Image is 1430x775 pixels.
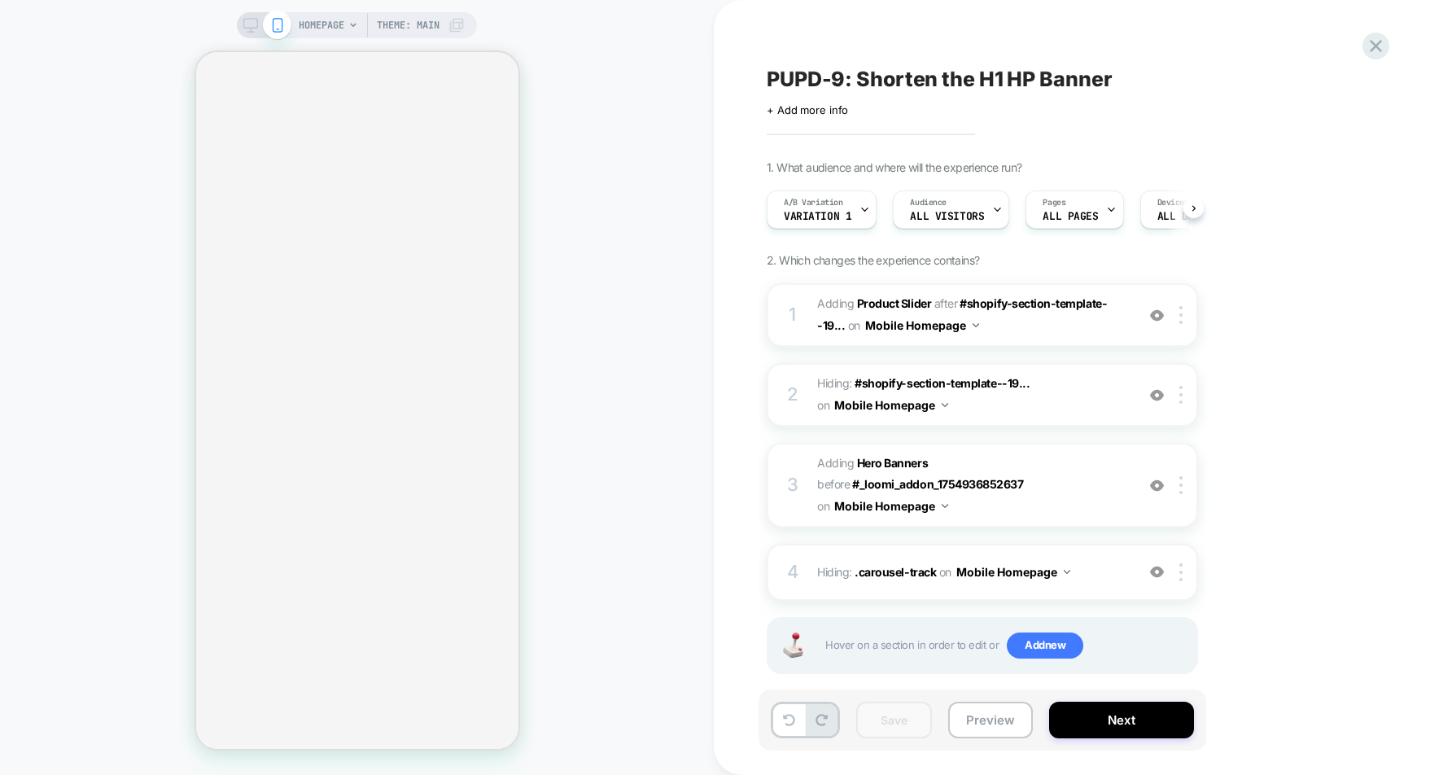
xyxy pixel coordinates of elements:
b: Hero Banners [857,456,928,470]
button: Mobile Homepage [865,313,979,337]
img: down arrow [1064,570,1070,574]
span: Theme: MAIN [377,12,439,38]
img: close [1179,306,1183,324]
div: 2 [785,379,801,411]
button: Save [856,702,932,738]
div: 3 [785,469,801,501]
button: Mobile Homepage [834,494,948,518]
img: Joystick [776,633,809,658]
span: on [848,315,860,335]
b: Product Slider [857,296,931,310]
span: Hover on a section in order to edit or [825,633,1188,659]
img: close [1179,563,1183,581]
img: crossed eye [1150,309,1164,322]
img: close [1179,386,1183,404]
span: on [817,496,829,516]
span: Hiding : [817,373,1127,417]
span: PUPD-9: Shorten the H1 HP Banner [767,67,1112,91]
img: close [1179,476,1183,494]
span: Pages [1043,197,1065,208]
span: #shopify-section-template--19... [817,296,1107,332]
span: Audience [910,197,947,208]
button: Preview [948,702,1033,738]
span: HOMEPAGE [299,12,344,38]
div: 1 [785,299,801,331]
span: BEFORE [817,477,850,491]
span: 1. What audience and where will the experience run? [767,160,1021,174]
button: Mobile Homepage [956,560,1070,584]
span: Hiding : [817,560,1127,584]
button: Next [1049,702,1194,738]
span: #_loomi_addon_1754936852637 [852,477,1023,491]
span: ALL DEVICES [1157,211,1225,222]
img: down arrow [942,504,948,508]
span: + Add more info [767,103,848,116]
span: #shopify-section-template--19... [855,376,1030,390]
span: Devices [1157,197,1189,208]
span: Adding [817,456,928,470]
span: AFTER [934,296,958,310]
span: 2. Which changes the experience contains? [767,253,979,267]
span: on [939,562,951,582]
span: Adding [817,296,931,310]
div: 4 [785,556,801,589]
img: crossed eye [1150,565,1164,579]
span: Variation 1 [784,211,851,222]
span: .carousel-track [855,565,936,579]
span: A/B Variation [784,197,843,208]
img: down arrow [942,403,948,407]
img: crossed eye [1150,479,1164,493]
span: on [817,395,829,415]
span: ALL PAGES [1043,211,1098,222]
img: down arrow [973,323,979,327]
span: Add new [1007,633,1083,659]
img: crossed eye [1150,388,1164,402]
button: Mobile Homepage [834,393,948,417]
span: All Visitors [910,211,984,222]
